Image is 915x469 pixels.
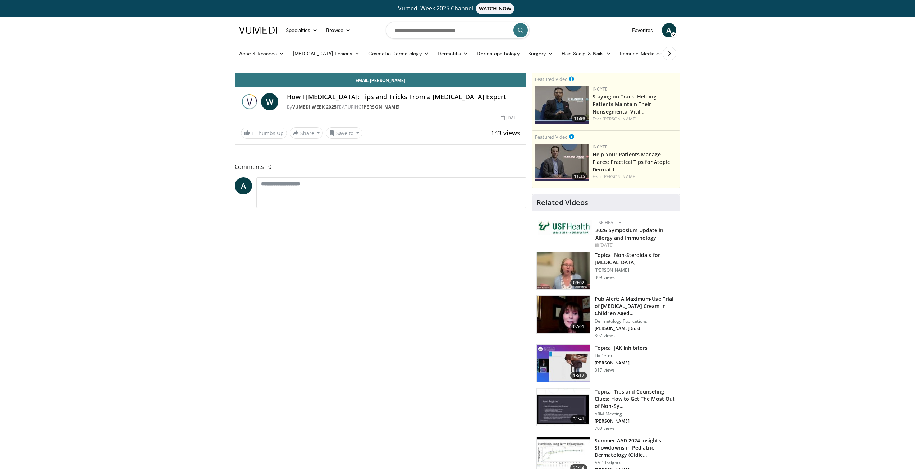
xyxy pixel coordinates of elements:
p: [PERSON_NAME] [595,418,676,424]
img: 6ba8804a-8538-4002-95e7-a8f8012d4a11.png.150x105_q85_autocrop_double_scale_upscale_version-0.2.jpg [538,220,592,235]
input: Search topics, interventions [386,22,530,39]
a: 1 Thumbs Up [241,128,287,139]
a: Favorites [628,23,658,37]
div: [DATE] [501,115,520,121]
p: LivDerm [595,353,648,359]
h4: How I [MEDICAL_DATA]: Tips and Tricks From a [MEDICAL_DATA] Expert [287,93,521,101]
div: Feat. [593,116,677,122]
img: e32a16a8-af25-496d-a4dc-7481d4d640ca.150x105_q85_crop-smart_upscale.jpg [537,296,590,333]
p: ARM Meeting [595,411,676,417]
span: 11:59 [572,115,587,122]
p: Dermatology Publications [595,318,676,324]
a: A [235,177,252,194]
h3: Topical Tips and Counseling Clues: How to Get The Most Out of Non-Sy… [595,388,676,410]
span: Comments 0 [235,162,527,171]
a: [PERSON_NAME] [362,104,400,110]
h3: Pub Alert: A Maximum-Use Trial of [MEDICAL_DATA] Cream in Children Aged… [595,295,676,317]
a: 2026 Symposium Update in Allergy and Immunology [595,227,663,241]
img: Vumedi Week 2025 [241,93,258,110]
button: Share [290,127,323,139]
a: 31:41 Topical Tips and Counseling Clues: How to Get The Most Out of Non-Sy… ARM Meeting [PERSON_N... [536,388,676,431]
a: USF Health [595,220,622,226]
a: W [261,93,278,110]
img: fe0751a3-754b-4fa7-bfe3-852521745b57.png.150x105_q85_crop-smart_upscale.jpg [535,86,589,124]
a: Staying on Track: Helping Patients Maintain Their Nonsegmental Vitil… [593,93,656,115]
a: [PERSON_NAME] [603,116,637,122]
h3: Topical Non-Steroidals for [MEDICAL_DATA] [595,252,676,266]
p: 700 views [595,426,615,431]
small: Featured Video [535,134,568,140]
span: 143 views [491,129,520,137]
p: AAD Insights [595,460,676,466]
h3: Topical JAK Inhibitors [595,344,648,351]
a: 11:35 [535,144,589,181]
span: 09:02 [570,279,587,286]
a: Dermatitis [433,46,473,61]
img: 5c465e13-9fca-462a-921a-b3501d28ad7c.150x105_q85_crop-smart_upscale.jpg [537,388,590,426]
p: 307 views [595,333,615,339]
a: Incyte [593,86,608,92]
a: Vumedi Week 2025 [292,104,337,110]
span: 07:01 [570,323,587,330]
span: 1 [251,130,254,137]
p: 309 views [595,275,615,280]
div: Feat. [593,174,677,180]
a: Email [PERSON_NAME] [235,73,526,87]
a: [MEDICAL_DATA] Lesions [289,46,364,61]
span: 13:17 [570,372,587,379]
a: 13:17 Topical JAK Inhibitors LivDerm [PERSON_NAME] 317 views [536,344,676,382]
a: Incyte [593,144,608,150]
img: VuMedi Logo [239,27,277,34]
a: 09:02 Topical Non-Steroidals for [MEDICAL_DATA] [PERSON_NAME] 309 views [536,252,676,290]
h3: Summer AAD 2024 Insights: Showdowns in Pediatric Dermatology (Oldie… [595,437,676,459]
a: Immune-Mediated [616,46,674,61]
button: Save to [326,127,362,139]
div: By FEATURING [287,104,521,110]
div: [DATE] [595,242,674,248]
a: Help Your Patients Manage Flares: Practical Tips for Atopic Dermatit… [593,151,670,173]
a: Surgery [524,46,558,61]
h4: Related Videos [536,198,588,207]
a: [PERSON_NAME] [603,174,637,180]
a: 07:01 Pub Alert: A Maximum-Use Trial of [MEDICAL_DATA] Cream in Children Aged… Dermatology Public... [536,295,676,339]
p: 317 views [595,367,615,373]
a: Dermatopathology [472,46,523,61]
img: 34a4b5e7-9a28-40cd-b963-80fdb137f70d.150x105_q85_crop-smart_upscale.jpg [537,252,590,289]
small: Featured Video [535,76,568,82]
a: Cosmetic Dermatology [364,46,433,61]
p: [PERSON_NAME] [595,267,676,273]
a: Specialties [282,23,322,37]
a: 11:59 [535,86,589,124]
img: d68fe5dc-4ecc-4cd5-bf46-e9677f0a0b6e.150x105_q85_crop-smart_upscale.jpg [537,345,590,382]
p: [PERSON_NAME] [595,360,648,366]
a: A [662,23,676,37]
span: 31:41 [570,415,587,423]
a: Hair, Scalp, & Nails [557,46,615,61]
img: 601112bd-de26-4187-b266-f7c9c3587f14.png.150x105_q85_crop-smart_upscale.jpg [535,144,589,181]
p: [PERSON_NAME] Gold [595,326,676,331]
a: Vumedi Week 2025 ChannelWATCH NOW [240,3,675,14]
span: 11:35 [572,173,587,180]
a: Acne & Rosacea [235,46,289,61]
span: WATCH NOW [476,3,514,14]
a: Browse [322,23,355,37]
